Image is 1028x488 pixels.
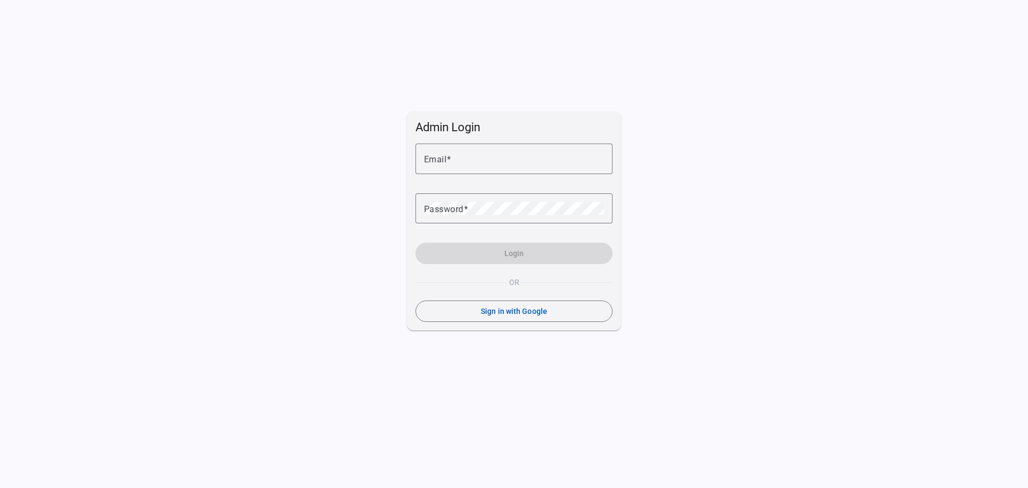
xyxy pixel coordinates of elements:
div: OR [415,277,613,288]
span: Sign in with Google [481,306,547,317]
mat-card-title: Admin Login [415,120,480,135]
button: Sign in with Google [415,301,613,322]
mat-label: Email [424,154,447,164]
mat-label: Password [424,204,464,214]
